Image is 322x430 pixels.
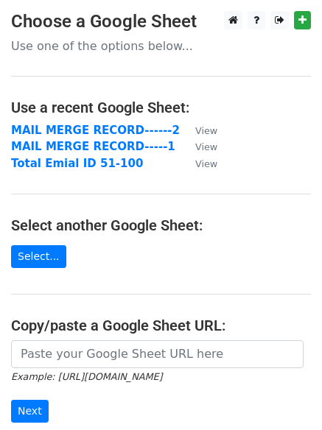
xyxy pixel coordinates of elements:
[11,400,49,423] input: Next
[11,140,175,153] a: MAIL MERGE RECORD-----1
[11,124,180,137] a: MAIL MERGE RECORD------2
[11,38,311,54] p: Use one of the options below...
[181,140,217,153] a: View
[181,124,217,137] a: View
[195,141,217,152] small: View
[11,245,66,268] a: Select...
[248,359,322,430] iframe: Chat Widget
[195,158,217,169] small: View
[195,125,217,136] small: View
[11,317,311,334] h4: Copy/paste a Google Sheet URL:
[181,157,217,170] a: View
[11,157,143,170] a: Total Emial ID 51-100
[11,99,311,116] h4: Use a recent Google Sheet:
[11,216,311,234] h4: Select another Google Sheet:
[11,371,162,382] small: Example: [URL][DOMAIN_NAME]
[11,11,311,32] h3: Choose a Google Sheet
[11,340,304,368] input: Paste your Google Sheet URL here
